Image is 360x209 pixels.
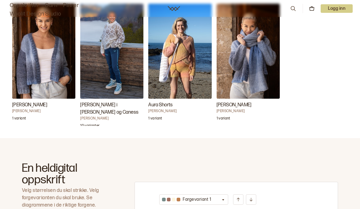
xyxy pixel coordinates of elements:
[148,4,211,126] a: Aura Shorts
[63,1,79,10] a: Pinner
[80,4,143,126] a: Carly Genser i Myk Påfugl og Caness
[217,4,280,99] img: Ane Kydland ThomassenLinna Skjerf
[183,196,211,203] p: Fargevariant 1
[321,4,353,13] button: User dropdown
[321,4,353,13] p: Logg inn
[80,123,99,130] p: 10 varianter
[148,109,211,114] h4: [PERSON_NAME]
[217,109,280,114] h4: [PERSON_NAME]
[12,4,75,126] a: Christie Kort Jakke
[80,116,143,121] h4: [PERSON_NAME]
[148,4,211,99] img: Ane Kydland ThomassenAura Shorts
[159,194,228,205] button: Fargevariant 1
[148,116,162,122] p: 1 variant
[148,101,211,109] h3: Aura Shorts
[217,116,230,122] p: 1 variant
[12,116,26,122] p: 1 variant
[217,4,280,126] a: Linna Skjerf
[10,1,39,10] a: Oppskrifter
[217,101,280,109] h3: [PERSON_NAME]
[45,1,57,10] a: Garn
[80,101,143,116] h3: [PERSON_NAME] i [PERSON_NAME] og Caness
[12,4,75,99] img: Hrönn JónsdóttirChristie Kort Jakke
[12,101,75,109] h3: [PERSON_NAME]
[22,163,113,186] h2: En heldigital oppskrift
[168,6,180,11] a: Woolit
[12,109,75,114] h4: [PERSON_NAME]
[80,4,143,99] img: Hrönn JónsdóttirCarly Genser i Myk Påfugl og Caness
[10,10,61,18] a: Woolit Design Studio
